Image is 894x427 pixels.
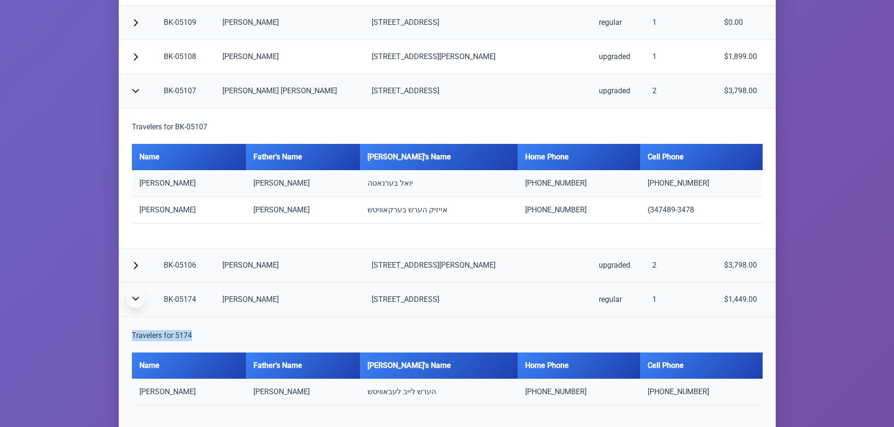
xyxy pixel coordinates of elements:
td: $3,798.00 [717,74,776,108]
td: הערש לייב לעבאוויטש [360,379,518,405]
td: [PERSON_NAME] [246,379,360,405]
td: [PERSON_NAME] [246,197,360,224]
th: Father's Name [246,144,360,170]
td: regular [591,283,645,317]
td: 1 [645,40,717,74]
td: regular [591,6,645,40]
th: Cell Phone [640,352,763,379]
td: [PERSON_NAME] [132,170,246,197]
th: Cell Phone [640,144,763,170]
td: [PERSON_NAME] [246,170,360,197]
td: [PERSON_NAME] [PERSON_NAME] [215,74,364,108]
td: [STREET_ADDRESS][PERSON_NAME] [364,248,591,283]
th: Father's Name [246,352,360,379]
td: 1 [645,283,717,317]
td: $3,798.00 [717,248,776,283]
td: upgraded [591,248,645,283]
td: [PHONE_NUMBER] [640,170,763,197]
td: [PERSON_NAME] [215,6,364,40]
td: [PERSON_NAME] [132,379,246,405]
th: [PERSON_NAME]'s Name [360,144,518,170]
td: [STREET_ADDRESS] [364,6,591,40]
td: 1 [645,6,717,40]
td: [PERSON_NAME] [132,197,246,224]
th: Home Phone [518,352,640,379]
td: 2 [645,74,717,108]
td: [PERSON_NAME] [215,248,364,283]
td: [PERSON_NAME] [215,283,364,317]
td: [PHONE_NUMBER] [518,170,640,197]
td: BK-05108 [156,40,215,74]
td: יואל בערנאטה [360,170,518,197]
td: upgraded [591,40,645,74]
td: $0.00 [717,6,776,40]
td: [STREET_ADDRESS] [364,283,591,317]
th: Name [132,352,246,379]
td: BK-05106 [156,248,215,283]
td: BK-05174 [156,283,215,317]
td: [PHONE_NUMBER] [518,197,640,224]
td: 2 [645,248,717,283]
th: [PERSON_NAME]'s Name [360,352,518,379]
h5: Travelers for 5174 [132,330,763,341]
td: $1,899.00 [717,40,776,74]
td: BK-05109 [156,6,215,40]
h5: Travelers for BK-05107 [132,121,763,133]
th: Home Phone [518,144,640,170]
td: (347489-3478 [640,197,763,224]
td: upgraded [591,74,645,108]
td: [PERSON_NAME] [215,40,364,74]
td: אייזיק הערש בערקאוויטש [360,197,518,224]
td: $1,449.00 [717,283,776,317]
td: [STREET_ADDRESS] [364,74,591,108]
th: Name [132,144,246,170]
td: [PHONE_NUMBER] [640,379,763,405]
td: [PHONE_NUMBER] [518,379,640,405]
td: [STREET_ADDRESS][PERSON_NAME] [364,40,591,74]
td: BK-05107 [156,74,215,108]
